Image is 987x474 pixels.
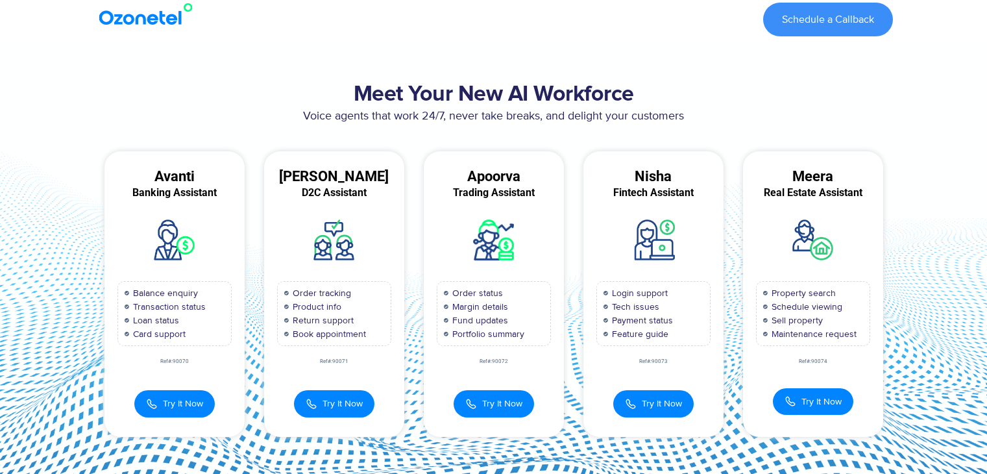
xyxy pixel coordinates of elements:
[583,359,724,364] div: Ref#:90073
[306,397,317,411] img: Call Icon
[424,187,564,199] div: Trading Assistant
[130,300,206,314] span: Transaction status
[642,397,682,410] span: Try It Now
[465,397,477,411] img: Call Icon
[289,300,341,314] span: Product info
[583,187,724,199] div: Fintech Assistant
[424,171,564,182] div: Apoorva
[782,14,874,25] span: Schedule a Callback
[130,314,179,327] span: Loan status
[264,187,404,199] div: D2C Assistant
[294,390,374,418] button: Try It Now
[104,171,245,182] div: Avanti
[768,314,823,327] span: Sell property
[609,300,659,314] span: Tech issues
[625,397,637,411] img: Call Icon
[773,388,853,415] button: Try It Now
[424,359,564,364] div: Ref#:90072
[583,171,724,182] div: Nisha
[609,314,673,327] span: Payment status
[763,3,893,36] a: Schedule a Callback
[449,286,503,300] span: Order status
[264,171,404,182] div: [PERSON_NAME]
[785,395,796,407] img: Call Icon
[134,390,215,418] button: Try It Now
[130,286,198,300] span: Balance enquiry
[163,397,203,410] span: Try It Now
[768,327,857,341] span: Maintenance request
[454,390,534,418] button: Try It Now
[768,286,836,300] span: Property search
[768,300,842,314] span: Schedule viewing
[95,82,893,108] h2: Meet Your New AI Workforce
[95,108,893,125] p: Voice agents that work 24/7, never take breaks, and delight your customers
[482,397,522,410] span: Try It Now
[289,314,354,327] span: Return support
[743,187,883,199] div: Real Estate Assistant
[130,327,186,341] span: Card support
[449,327,524,341] span: Portfolio summary
[289,327,366,341] span: Book appointment
[289,286,351,300] span: Order tracking
[104,359,245,364] div: Ref#:90070
[146,397,158,411] img: Call Icon
[449,300,508,314] span: Margin details
[104,187,245,199] div: Banking Assistant
[743,359,883,364] div: Ref#:90074
[609,327,668,341] span: Feature guide
[609,286,668,300] span: Login support
[743,171,883,182] div: Meera
[613,390,694,418] button: Try It Now
[323,397,363,410] span: Try It Now
[449,314,508,327] span: Fund updates
[801,395,842,408] span: Try It Now
[264,359,404,364] div: Ref#:90071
